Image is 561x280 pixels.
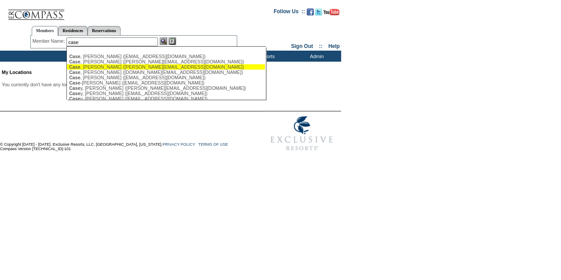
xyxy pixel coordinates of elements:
[69,64,80,70] span: Case
[2,70,32,75] b: My Locations
[69,59,263,64] div: , [PERSON_NAME] ([PERSON_NAME][EMAIL_ADDRESS][DOMAIN_NAME])
[290,51,341,62] td: Admin
[319,43,323,49] span: ::
[69,54,80,59] span: Case
[69,75,80,80] span: Case
[69,91,263,96] div: y, [PERSON_NAME] ([EMAIL_ADDRESS][DOMAIN_NAME])
[69,70,80,75] span: Case
[323,11,339,16] a: Subscribe to our YouTube Channel
[69,85,80,91] span: Case
[69,96,263,101] div: y, [PERSON_NAME] ([EMAIL_ADDRESS][DOMAIN_NAME])
[88,26,121,35] a: Reservations
[160,37,167,45] img: View
[198,142,228,147] a: TERMS OF USE
[323,9,339,15] img: Subscribe to our YouTube Channel
[69,75,263,80] div: , [PERSON_NAME] ([EMAIL_ADDRESS][DOMAIN_NAME])
[162,142,195,147] a: PRIVACY POLICY
[315,8,322,15] img: Follow us on Twitter
[7,2,65,20] img: Compass Home
[58,26,88,35] a: Residences
[33,37,66,45] div: Member Name:
[328,43,340,49] a: Help
[315,11,322,16] a: Follow us on Twitter
[69,54,263,59] div: , [PERSON_NAME] ([EMAIL_ADDRESS][DOMAIN_NAME])
[307,8,314,15] img: Become our fan on Facebook
[262,111,341,155] img: Exclusive Resorts
[291,43,313,49] a: Sign Out
[2,82,116,87] span: You currently don't have any locations assigned to you.
[32,26,59,36] a: Members
[274,7,305,18] td: Follow Us ::
[69,70,263,75] div: , [PERSON_NAME] ([DOMAIN_NAME][EMAIL_ADDRESS][DOMAIN_NAME])
[69,80,80,85] span: Case
[69,96,80,101] span: Case
[69,80,263,85] div: -[PERSON_NAME] ([EMAIL_ADDRESS][DOMAIN_NAME])
[69,85,263,91] div: y, [PERSON_NAME] ([PERSON_NAME][EMAIL_ADDRESS][DOMAIN_NAME])
[169,37,176,45] img: Reservations
[69,91,80,96] span: Case
[307,11,314,16] a: Become our fan on Facebook
[69,64,263,70] div: , [PERSON_NAME] ([PERSON_NAME][EMAIL_ADDRESS][DOMAIN_NAME])
[69,59,80,64] span: Case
